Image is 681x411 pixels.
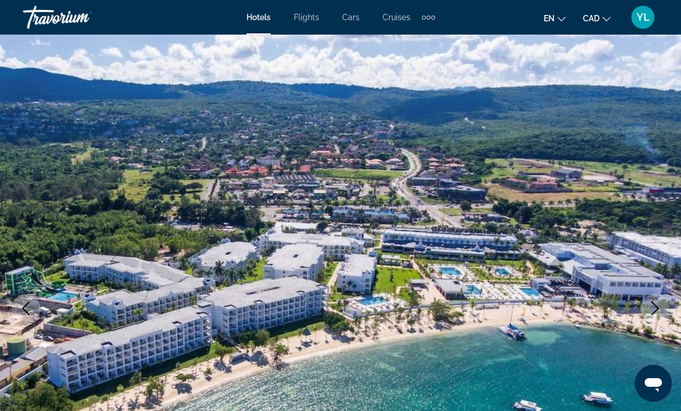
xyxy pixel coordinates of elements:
[383,13,410,22] a: Cruises
[544,10,566,27] button: Change language
[637,12,650,23] span: YL
[641,294,669,323] button: Next image
[246,13,271,22] a: Hotels
[342,13,360,22] a: Cars
[544,14,555,23] span: en
[628,5,658,29] button: User Menu
[635,365,672,402] iframe: Button to launch messaging window
[294,13,319,22] a: Flights
[23,2,139,32] a: Travorium
[422,8,435,27] button: Extra navigation items
[12,294,40,323] button: Previous image
[583,14,600,23] span: CAD
[583,10,611,27] button: Change currency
